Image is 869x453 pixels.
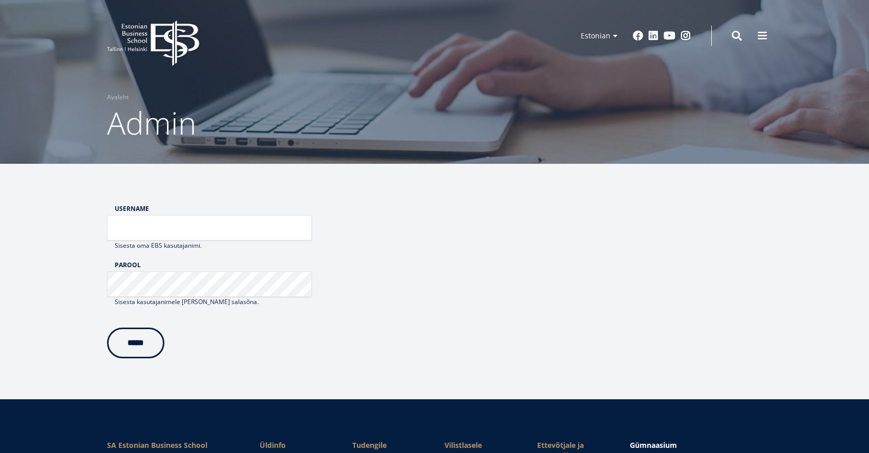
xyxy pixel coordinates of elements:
[115,205,312,212] label: Username
[352,440,425,450] a: Tudengile
[630,440,762,450] a: Gümnaasium
[107,440,239,450] div: SA Estonian Business School
[107,297,312,307] div: Sisesta kasutajanimele [PERSON_NAME] salasõna.
[444,440,517,450] span: Vilistlasele
[260,440,332,450] span: Üldinfo
[115,261,312,269] label: Parool
[630,440,677,450] span: Gümnaasium
[107,92,129,102] a: Avaleht
[107,102,762,143] h1: Admin
[633,31,643,41] a: Facebook
[648,31,659,41] a: Linkedin
[664,31,675,41] a: Youtube
[107,241,312,251] div: Sisesta oma EBS kasutajanimi.
[681,31,691,41] a: Instagram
